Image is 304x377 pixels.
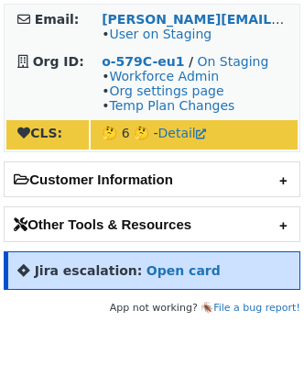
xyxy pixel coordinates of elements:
a: Org settings page [109,83,223,98]
span: • [102,27,212,41]
a: Detail [158,126,206,140]
a: Workforce Admin [109,69,219,83]
strong: Org ID: [33,54,84,69]
strong: / [189,54,193,69]
a: On Staging [197,54,268,69]
strong: CLS: [17,126,62,140]
span: • • • [102,69,234,113]
a: Open card [147,263,221,278]
strong: Jira escalation: [35,263,143,278]
a: File a bug report! [213,302,300,314]
h2: Other Tools & Resources [5,207,299,241]
footer: App not working? 🪳 [4,299,300,317]
a: User on Staging [109,27,212,41]
a: Temp Plan Changes [109,98,234,113]
strong: Email: [35,12,80,27]
td: 🤔 6 🤔 - [91,120,298,150]
h2: Customer Information [5,162,299,196]
a: o-579C-eu1 [102,54,184,69]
